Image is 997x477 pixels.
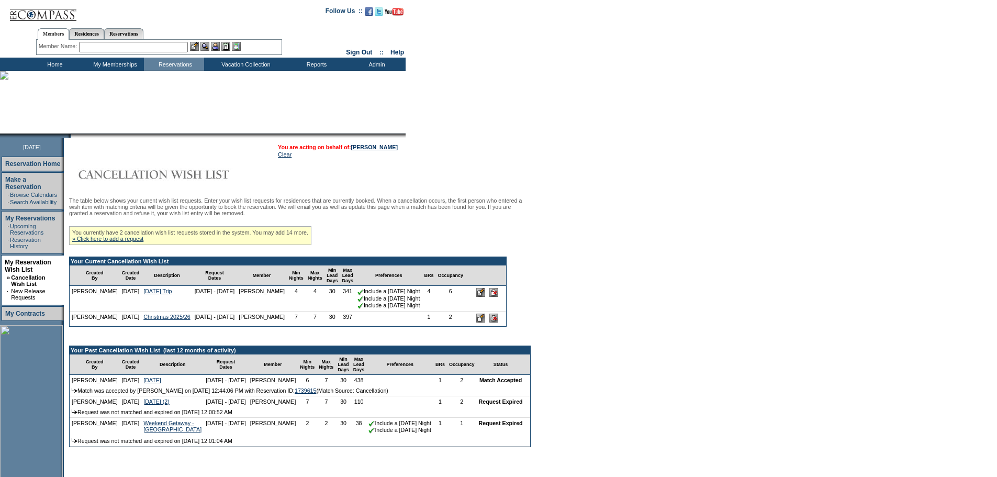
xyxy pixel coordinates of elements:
[357,289,364,295] img: chkSmaller.gif
[10,237,41,249] a: Reservation History
[120,375,142,385] td: [DATE]
[10,192,57,198] a: Browse Calendars
[69,197,531,460] div: The table below shows your current wish list requests. Enter your wish list requests for residenc...
[69,226,311,245] div: You currently have 2 cancellation wish list requests stored in the system. You may add 14 more.
[351,144,398,150] a: [PERSON_NAME]
[447,375,477,385] td: 2
[206,377,246,383] nobr: [DATE] - [DATE]
[324,286,340,312] td: 30
[422,286,436,312] td: 4
[70,286,120,312] td: [PERSON_NAME]
[206,398,246,405] nobr: [DATE] - [DATE]
[489,288,498,297] input: Delete this Request
[346,49,372,56] a: Sign Out
[221,42,230,51] img: Reservations
[433,418,447,436] td: 1
[351,418,367,436] td: 38
[141,265,192,286] td: Description
[120,286,142,312] td: [DATE]
[232,42,241,51] img: b_calculator.gif
[72,409,77,414] img: arrow.gif
[317,396,335,407] td: 7
[476,288,485,297] input: Edit this Request
[324,312,340,326] td: 30
[278,151,292,158] a: Clear
[345,58,406,71] td: Admin
[141,354,204,375] td: Description
[357,288,420,294] nobr: Include a [DATE] Night
[306,312,324,326] td: 7
[476,314,485,323] input: Edit this Request
[211,42,220,51] img: Impersonate
[70,385,530,396] td: Match was accepted by [PERSON_NAME] on [DATE] 12:44:06 PM with Reservation ID: (Match Source: Can...
[335,418,351,436] td: 30
[335,375,351,385] td: 30
[143,377,161,383] a: [DATE]
[144,58,204,71] td: Reservations
[237,265,287,286] td: Member
[248,375,298,385] td: [PERSON_NAME]
[69,28,104,39] a: Residences
[7,288,10,301] td: ·
[326,6,363,19] td: Follow Us ::
[340,286,355,312] td: 341
[340,265,355,286] td: Max Lead Days
[104,28,143,39] a: Reservations
[317,418,335,436] td: 2
[70,396,120,407] td: [PERSON_NAME]
[5,176,41,191] a: Make a Reservation
[11,288,45,301] a: New Release Requests
[433,375,447,385] td: 1
[375,10,383,17] a: Follow us on Twitter
[23,144,41,150] span: [DATE]
[190,42,199,51] img: b_edit.gif
[368,420,375,427] img: chkSmaller.gif
[295,387,317,394] a: 1739615
[278,144,398,150] span: You are acting on behalf of:
[204,58,285,71] td: Vacation Collection
[489,314,498,323] input: Delete this Request
[355,265,422,286] td: Preferences
[298,396,317,407] td: 7
[5,259,51,273] a: My Reservation Wish List
[365,7,373,16] img: Become our fan on Facebook
[479,420,523,426] nobr: Request Expired
[365,10,373,17] a: Become our fan on Facebook
[120,396,142,407] td: [DATE]
[477,354,525,375] td: Status
[72,388,77,393] img: arrow.gif
[5,310,45,317] a: My Contracts
[24,58,84,71] td: Home
[7,199,9,205] td: ·
[436,265,466,286] td: Occupancy
[70,418,120,436] td: [PERSON_NAME]
[306,286,324,312] td: 4
[72,438,77,443] img: arrow.gif
[200,42,209,51] img: View
[120,354,142,375] td: Created Date
[379,49,384,56] span: ::
[335,396,351,407] td: 30
[7,274,10,281] b: »
[375,7,383,16] img: Follow us on Twitter
[298,375,317,385] td: 6
[357,295,420,302] nobr: Include a [DATE] Night
[237,286,287,312] td: [PERSON_NAME]
[10,199,57,205] a: Search Availability
[71,134,72,138] img: blank.gif
[39,42,79,51] div: Member Name:
[195,314,235,320] nobr: [DATE] - [DATE]
[70,257,506,265] td: Your Current Cancellation Wish List
[479,398,523,405] nobr: Request Expired
[351,396,367,407] td: 110
[340,312,355,326] td: 397
[366,354,433,375] td: Preferences
[237,312,287,326] td: [PERSON_NAME]
[298,418,317,436] td: 2
[143,420,201,432] a: Weekend Getaway -[GEOGRAPHIC_DATA]
[390,49,404,56] a: Help
[72,236,143,242] a: » Click here to add a request
[84,58,144,71] td: My Memberships
[357,302,420,308] nobr: Include a [DATE] Night
[422,265,436,286] td: BRs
